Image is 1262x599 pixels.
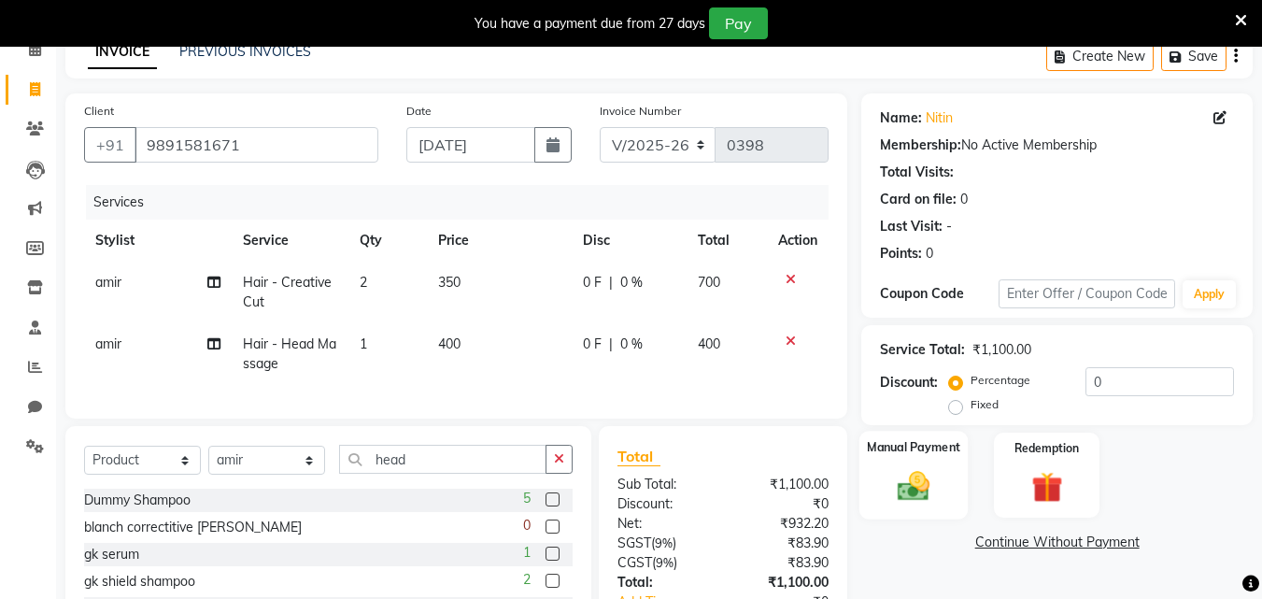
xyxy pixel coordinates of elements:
[523,489,531,508] span: 5
[617,535,651,551] span: SGST
[609,335,613,354] span: |
[971,372,1030,389] label: Percentage
[620,273,643,292] span: 0 %
[617,554,652,571] span: CGST
[88,36,157,69] a: INVOICE
[583,335,602,354] span: 0 F
[84,103,114,120] label: Client
[1022,468,1072,506] img: _gift.svg
[880,190,957,209] div: Card on file:
[603,514,723,534] div: Net:
[972,340,1031,360] div: ₹1,100.00
[971,396,999,413] label: Fixed
[867,438,960,456] label: Manual Payment
[617,447,660,466] span: Total
[360,335,367,352] span: 1
[95,335,121,352] span: amir
[523,543,531,563] span: 1
[887,467,940,505] img: _cash.svg
[427,220,572,262] th: Price
[603,573,723,592] div: Total:
[609,273,613,292] span: |
[583,273,602,292] span: 0 F
[723,494,843,514] div: ₹0
[865,533,1249,552] a: Continue Without Payment
[1046,42,1154,71] button: Create New
[179,43,311,60] a: PREVIOUS INVOICES
[84,491,191,510] div: Dummy Shampoo
[880,217,943,236] div: Last Visit:
[86,185,843,220] div: Services
[880,373,938,392] div: Discount:
[243,274,332,310] span: Hair - Creative Cut
[723,553,843,573] div: ₹83.90
[687,220,768,262] th: Total
[1014,440,1079,457] label: Redemption
[880,135,961,155] div: Membership:
[84,220,232,262] th: Stylist
[84,545,139,564] div: gk serum
[698,274,720,291] span: 700
[406,103,432,120] label: Date
[926,244,933,264] div: 0
[999,279,1175,308] input: Enter Offer / Coupon Code
[1161,42,1227,71] button: Save
[95,274,121,291] span: amir
[946,217,952,236] div: -
[243,335,336,372] span: Hair - Head Massage
[723,475,843,494] div: ₹1,100.00
[523,516,531,535] span: 0
[880,135,1234,155] div: No Active Membership
[880,108,922,128] div: Name:
[723,514,843,534] div: ₹932.20
[135,127,378,163] input: Search by Name/Mobile/Email/Code
[880,340,965,360] div: Service Total:
[84,572,195,592] div: gk shield shampoo
[1183,280,1236,308] button: Apply
[475,14,705,34] div: You have a payment due from 27 days
[603,534,723,553] div: ( )
[723,573,843,592] div: ₹1,100.00
[348,220,427,262] th: Qty
[603,553,723,573] div: ( )
[339,445,546,474] input: Search or Scan
[438,274,461,291] span: 350
[698,335,720,352] span: 400
[880,284,998,304] div: Coupon Code
[709,7,768,39] button: Pay
[960,190,968,209] div: 0
[523,570,531,590] span: 2
[656,555,674,570] span: 9%
[232,220,349,262] th: Service
[926,108,953,128] a: Nitin
[767,220,829,262] th: Action
[880,163,954,182] div: Total Visits:
[603,475,723,494] div: Sub Total:
[600,103,681,120] label: Invoice Number
[572,220,687,262] th: Disc
[723,534,843,553] div: ₹83.90
[438,335,461,352] span: 400
[360,274,367,291] span: 2
[655,535,673,550] span: 9%
[880,244,922,264] div: Points:
[620,335,643,354] span: 0 %
[603,494,723,514] div: Discount:
[84,127,136,163] button: +91
[84,518,302,537] div: blanch correctitive [PERSON_NAME]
